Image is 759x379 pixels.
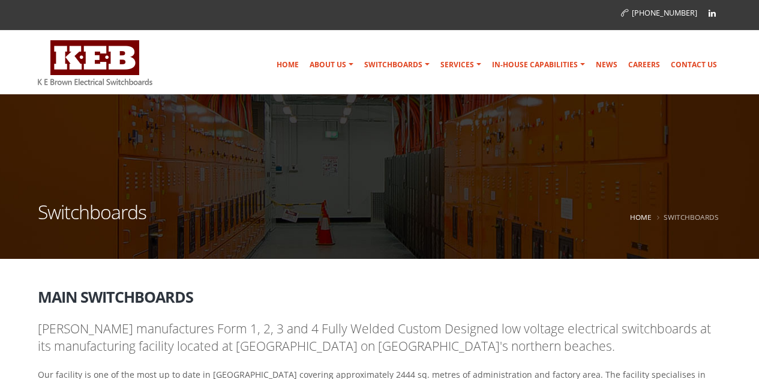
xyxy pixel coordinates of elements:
[621,8,697,18] a: [PHONE_NUMBER]
[591,53,622,77] a: News
[305,53,358,77] a: About Us
[38,40,152,85] img: K E Brown Electrical Switchboards
[487,53,590,77] a: In-house Capabilities
[654,210,719,225] li: Switchboards
[38,320,722,356] p: [PERSON_NAME] manufactures Form 1, 2, 3 and 4 Fully Welded Custom Designed low voltage electrical...
[666,53,722,77] a: Contact Us
[272,53,304,77] a: Home
[38,280,722,305] h2: Main Switchboards
[436,53,486,77] a: Services
[38,202,146,237] h1: Switchboards
[630,212,652,222] a: Home
[359,53,434,77] a: Switchboards
[623,53,665,77] a: Careers
[703,4,721,22] a: Linkedin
